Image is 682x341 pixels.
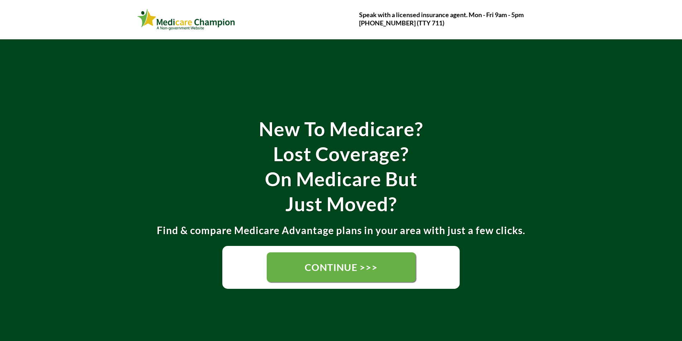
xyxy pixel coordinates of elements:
[359,19,444,27] strong: [PHONE_NUMBER] (TTY 711)
[259,117,423,140] strong: New To Medicare?
[273,142,409,165] strong: Lost Coverage?
[265,167,417,191] strong: On Medicare But
[157,224,525,236] strong: Find & compare Medicare Advantage plans in your area with just a few clicks.
[305,261,378,273] span: CONTINUE >>>
[137,8,236,32] img: Webinar
[285,192,397,216] strong: Just Moved?
[267,252,416,282] a: CONTINUE >>>
[359,11,524,19] strong: Speak with a licensed insurance agent. Mon - Fri 9am - 5pm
